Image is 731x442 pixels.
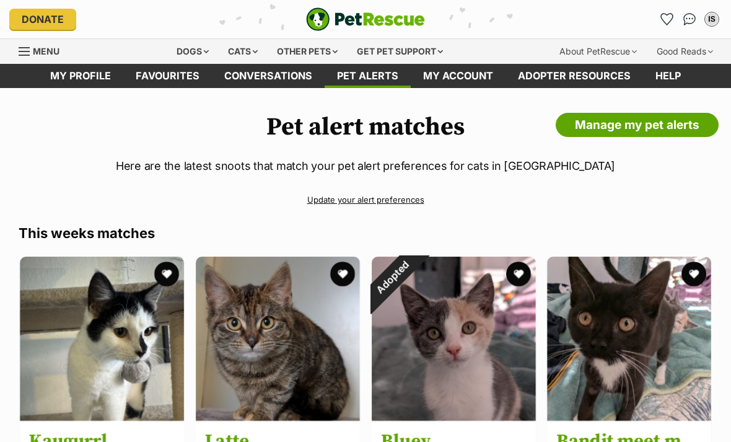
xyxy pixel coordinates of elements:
[683,13,696,25] img: chat-41dd97257d64d25036548639549fe6c8038ab92f7586957e7f3b1b290dea8141.svg
[648,39,722,64] div: Good Reads
[681,262,706,286] button: favourite
[219,39,266,64] div: Cats
[306,7,425,31] a: PetRescue
[506,64,643,88] a: Adopter resources
[330,262,355,286] button: favourite
[168,39,217,64] div: Dogs
[154,262,179,286] button: favourite
[306,7,425,31] img: logo-e224e6f780fb5917bec1dbf3a21bbac754714ae5b6737aabdf751b685950b380.svg
[506,262,530,286] button: favourite
[372,411,536,423] a: Adopted
[348,39,452,64] div: Get pet support
[706,13,718,25] div: IS
[19,113,712,141] h1: Pet alert matches
[643,64,693,88] a: Help
[38,64,123,88] a: My profile
[123,64,212,88] a: Favourites
[702,9,722,29] button: My account
[196,257,360,421] img: Latte
[9,9,76,30] a: Donate
[547,257,711,421] img: Bandit meet me@petstock hastings
[411,64,506,88] a: My account
[325,64,411,88] a: Pet alerts
[20,257,184,421] img: Kaugurrl
[33,46,59,56] span: Menu
[19,224,712,242] h3: This weeks matches
[19,39,68,61] a: Menu
[372,257,536,421] img: Bluey
[680,9,699,29] a: Conversations
[551,39,646,64] div: About PetRescue
[19,189,712,211] a: Update your alert preferences
[657,9,677,29] a: Favourites
[212,64,325,88] a: conversations
[355,241,429,314] div: Adopted
[657,9,722,29] ul: Account quick links
[268,39,346,64] div: Other pets
[19,157,712,174] p: Here are the latest snoots that match your pet alert preferences for cats in [GEOGRAPHIC_DATA]
[556,113,719,138] a: Manage my pet alerts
